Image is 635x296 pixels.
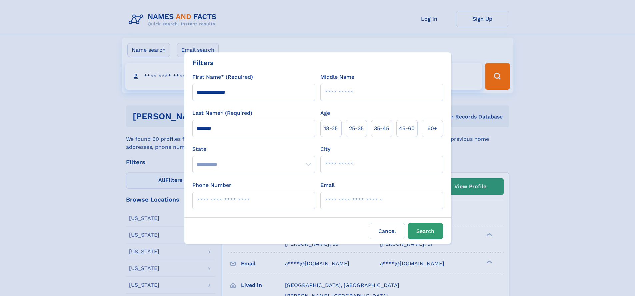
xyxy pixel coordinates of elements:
span: 35‑45 [374,124,389,132]
label: State [192,145,315,153]
span: 18‑25 [324,124,338,132]
label: Cancel [370,223,405,239]
button: Search [408,223,443,239]
label: City [320,145,330,153]
div: Filters [192,58,214,68]
label: Middle Name [320,73,354,81]
label: First Name* (Required) [192,73,253,81]
label: Phone Number [192,181,231,189]
span: 45‑60 [399,124,415,132]
label: Age [320,109,330,117]
span: 60+ [427,124,437,132]
span: 25‑35 [349,124,364,132]
label: Last Name* (Required) [192,109,252,117]
label: Email [320,181,335,189]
